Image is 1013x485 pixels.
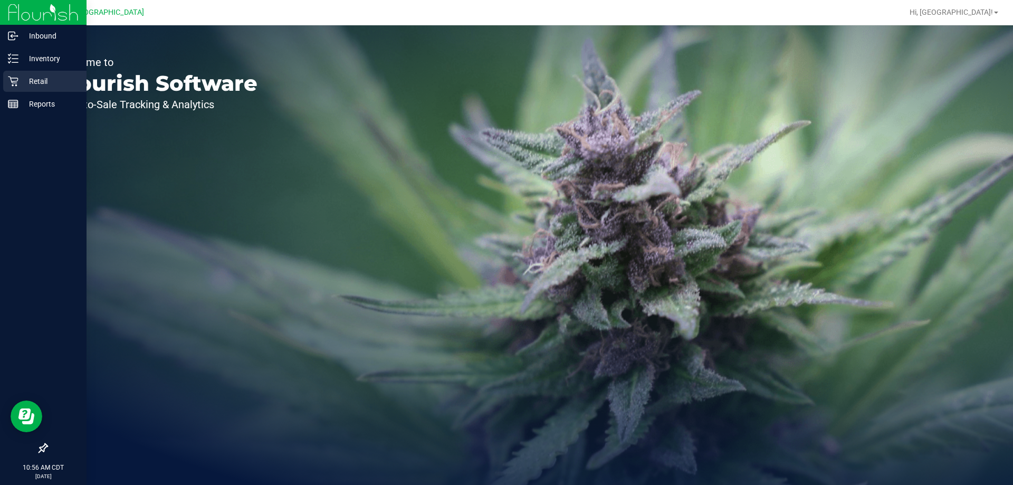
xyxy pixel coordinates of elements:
[8,31,18,41] inline-svg: Inbound
[910,8,993,16] span: Hi, [GEOGRAPHIC_DATA]!
[72,8,144,17] span: [GEOGRAPHIC_DATA]
[18,98,82,110] p: Reports
[8,76,18,87] inline-svg: Retail
[18,75,82,88] p: Retail
[18,30,82,42] p: Inbound
[8,99,18,109] inline-svg: Reports
[57,73,257,94] p: Flourish Software
[11,401,42,432] iframe: Resource center
[5,472,82,480] p: [DATE]
[57,57,257,68] p: Welcome to
[18,52,82,65] p: Inventory
[5,463,82,472] p: 10:56 AM CDT
[8,53,18,64] inline-svg: Inventory
[57,99,257,110] p: Seed-to-Sale Tracking & Analytics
